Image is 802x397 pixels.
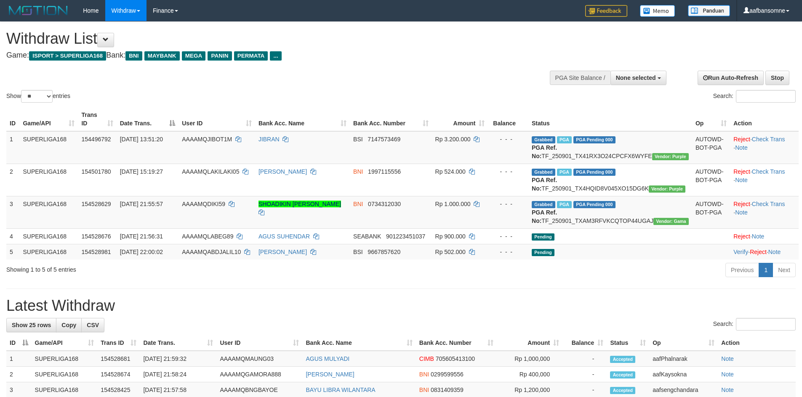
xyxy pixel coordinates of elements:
[649,351,718,367] td: aafPhalnarak
[730,131,799,164] td: · ·
[721,386,734,393] a: Note
[97,367,140,382] td: 154528674
[6,318,56,332] a: Show 25 rows
[431,386,464,393] span: Copy 0831409359 to clipboard
[419,386,429,393] span: BNI
[497,351,563,367] td: Rp 1,000,000
[6,367,32,382] td: 2
[497,367,563,382] td: Rp 400,000
[528,196,692,228] td: TF_250901_TXAM3RFVKCQTOP44UGAJ
[532,177,557,192] b: PGA Ref. No:
[698,71,764,85] a: Run Auto-Refresh
[6,244,19,259] td: 5
[144,51,180,61] span: MAYBANK
[562,367,607,382] td: -
[258,201,341,207] a: SHOADIKIN [PERSON_NAME]
[733,249,748,255] a: Verify
[435,201,471,207] span: Rp 1.000.000
[6,297,796,314] h1: Latest Withdraw
[6,351,32,367] td: 1
[353,233,381,240] span: SEABANK
[562,335,607,351] th: Balance: activate to sort column ascending
[432,107,488,131] th: Amount: activate to sort column ascending
[610,371,635,378] span: Accepted
[216,351,302,367] td: AAAAMQMAUNG03
[182,249,241,255] span: AAAAMQABDJALIL10
[532,233,554,241] span: Pending
[140,351,216,367] td: [DATE] 21:59:32
[653,218,689,225] span: Vendor URL: https://trx31.1velocity.biz
[120,249,163,255] span: [DATE] 22:00:02
[182,233,233,240] span: AAAAMQLABEG89
[258,168,307,175] a: [PERSON_NAME]
[765,71,789,85] a: Stop
[179,107,255,131] th: User ID: activate to sort column ascending
[6,262,328,274] div: Showing 1 to 5 of 5 entries
[81,249,111,255] span: 154528981
[120,136,163,143] span: [DATE] 13:51:20
[752,233,765,240] a: Note
[56,318,82,332] a: Copy
[491,167,525,176] div: - - -
[19,244,78,259] td: SUPERLIGA168
[29,51,106,61] span: ISPORT > SUPERLIGA168
[491,232,525,241] div: - - -
[208,51,232,61] span: PANIN
[368,201,401,207] span: Copy 0734312030 to clipboard
[752,201,785,207] a: Check Trans
[78,107,116,131] th: Trans ID: activate to sort column ascending
[32,351,98,367] td: SUPERLIGA168
[120,233,163,240] span: [DATE] 21:56:31
[736,90,796,103] input: Search:
[81,201,111,207] span: 154528629
[610,71,666,85] button: None selected
[557,136,572,143] span: Marked by aafsoumeymey
[532,249,554,256] span: Pending
[491,248,525,256] div: - - -
[773,263,796,277] a: Next
[12,322,51,328] span: Show 25 rows
[81,168,111,175] span: 154501780
[649,185,685,193] span: Vendor URL: https://trx4.1velocity.biz
[306,386,375,393] a: BAYU LIBRA WILANTARA
[416,335,497,351] th: Bank Acc. Number: activate to sort column ascending
[419,371,429,378] span: BNI
[435,168,466,175] span: Rp 524.000
[368,168,401,175] span: Copy 1997115556 to clipboard
[120,168,163,175] span: [DATE] 15:19:27
[182,201,225,207] span: AAAAMQDIKI59
[735,177,748,183] a: Note
[436,355,475,362] span: Copy 705605413100 to clipboard
[6,30,526,47] h1: Withdraw List
[19,131,78,164] td: SUPERLIGA168
[431,371,464,378] span: Copy 0299599556 to clipboard
[713,318,796,331] label: Search:
[140,367,216,382] td: [DATE] 21:58:24
[649,335,718,351] th: Op: activate to sort column ascending
[350,107,432,131] th: Bank Acc. Number: activate to sort column ascending
[81,318,104,332] a: CSV
[386,233,425,240] span: Copy 901223451037 to clipboard
[532,144,557,159] b: PGA Ref. No:
[532,169,555,176] span: Grabbed
[573,136,615,143] span: PGA Pending
[97,351,140,367] td: 154528681
[435,136,471,143] span: Rp 3.200.000
[368,249,400,255] span: Copy 9667857620 to clipboard
[491,135,525,143] div: - - -
[19,228,78,244] td: SUPERLIGA168
[557,169,572,176] span: Marked by aafsoycanthlai
[6,51,526,60] h4: Game: Bank:
[216,335,302,351] th: User ID: activate to sort column ascending
[759,263,773,277] a: 1
[497,335,563,351] th: Amount: activate to sort column ascending
[733,168,750,175] a: Reject
[255,107,350,131] th: Bank Acc. Name: activate to sort column ascending
[730,107,799,131] th: Action
[435,233,466,240] span: Rp 900.000
[6,228,19,244] td: 4
[6,196,19,228] td: 3
[19,164,78,196] td: SUPERLIGA168
[216,367,302,382] td: AAAAMQGAMORA888
[182,168,239,175] span: AAAAMQLAKILAKI05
